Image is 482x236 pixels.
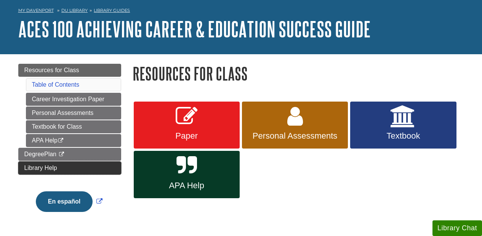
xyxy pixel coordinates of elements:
[26,120,121,133] a: Textbook for Class
[24,151,57,157] span: DegreePlan
[18,162,121,175] a: Library Help
[61,8,88,13] a: DU Library
[432,220,482,236] button: Library Chat
[18,148,121,161] a: DegreePlan
[58,138,64,143] i: This link opens in a new window
[26,93,121,106] a: Career Investigation Paper
[18,5,464,18] nav: breadcrumb
[58,152,64,157] i: This link opens in a new window
[134,151,240,198] a: APA Help
[18,17,371,41] a: ACES 100 Achieving Career & Education Success Guide
[18,7,54,14] a: My Davenport
[36,191,93,212] button: En español
[24,165,57,171] span: Library Help
[134,102,240,149] a: Paper
[26,107,121,120] a: Personal Assessments
[24,67,79,73] span: Resources for Class
[139,181,234,191] span: APA Help
[34,198,104,205] a: Link opens in new window
[350,102,456,149] a: Textbook
[18,64,121,225] div: Guide Page Menu
[94,8,130,13] a: Library Guides
[139,131,234,141] span: Paper
[26,134,121,147] a: APA Help
[133,64,464,83] h1: Resources for Class
[32,81,80,88] a: Table of Contents
[242,102,348,149] a: Personal Assessments
[18,64,121,77] a: Resources for Class
[356,131,450,141] span: Textbook
[248,131,342,141] span: Personal Assessments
